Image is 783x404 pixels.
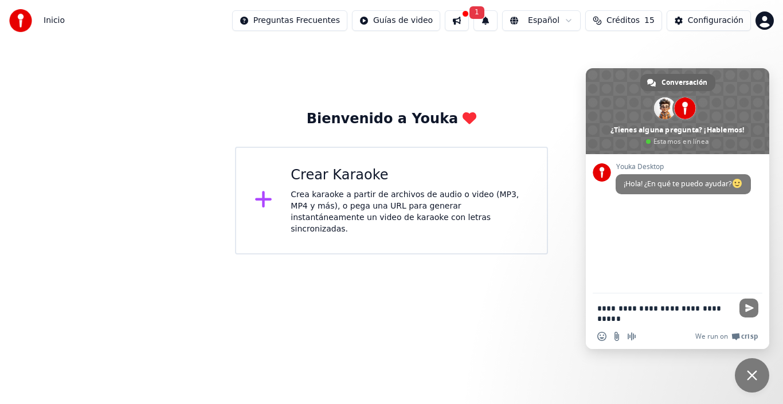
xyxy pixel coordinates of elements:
span: Créditos [606,15,640,26]
div: Crea karaoke a partir de archivos de audio o video (MP3, MP4 y más), o pega una URL para generar ... [291,189,528,235]
textarea: Escribe aquí tu mensaje... [597,303,733,324]
span: We run on [695,332,728,341]
span: Enviar [739,299,758,317]
button: Configuración [667,10,751,31]
img: youka [9,9,32,32]
div: Conversación [640,74,715,91]
span: Crisp [741,332,758,341]
span: Insertar un emoji [597,332,606,341]
div: Crear Karaoke [291,166,528,185]
span: 15 [644,15,655,26]
button: Preguntas Frecuentes [232,10,347,31]
span: Youka Desktop [616,163,751,171]
a: We run onCrisp [695,332,758,341]
span: ¡Hola! ¿En qué te puedo ayudar? [624,179,743,189]
button: 1 [473,10,498,31]
span: Grabar mensaje de audio [627,332,636,341]
div: Cerrar el chat [735,358,769,393]
span: Conversación [661,74,707,91]
span: Enviar un archivo [612,332,621,341]
nav: breadcrumb [44,15,65,26]
div: Configuración [688,15,743,26]
button: Guías de video [352,10,440,31]
span: 1 [469,6,484,19]
div: Bienvenido a Youka [307,110,477,128]
span: Inicio [44,15,65,26]
button: Créditos15 [585,10,662,31]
